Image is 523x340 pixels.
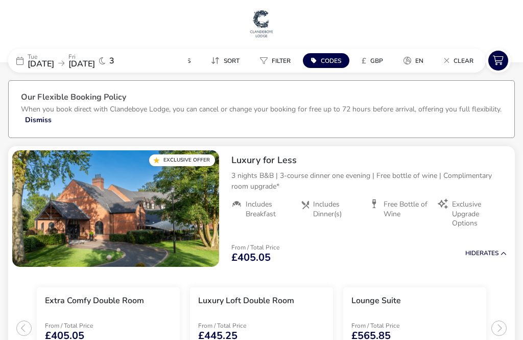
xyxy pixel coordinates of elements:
[28,58,54,70] span: [DATE]
[362,56,366,66] i: £
[454,57,473,65] span: Clear
[8,49,161,73] div: Tue[DATE]Fri[DATE]3
[25,115,52,125] button: Dismiss
[231,170,507,192] p: 3 nights B&B | 3-course dinner one evening | Free bottle of wine | Complimentary room upgrade*
[249,8,274,39] img: Main Website
[21,104,502,114] p: When you book direct with Clandeboye Lodge, you can cancel or change your booking for free up to ...
[351,296,401,306] h3: Lounge Suite
[395,53,436,68] naf-pibe-menu-bar-item: en
[68,54,95,60] p: Fri
[321,57,341,65] span: Codes
[395,53,432,68] button: en
[224,57,240,65] span: Sort
[231,253,271,263] span: £405.05
[12,150,219,267] swiper-slide: 1 / 1
[231,244,279,251] p: From / Total Price
[252,53,299,68] button: Filter
[353,53,395,68] naf-pibe-menu-bar-item: £GBP
[272,57,291,65] span: Filter
[246,200,292,218] span: Includes Breakfast
[28,54,54,60] p: Tue
[313,200,361,218] span: Includes Dinner(s)
[303,53,349,68] button: Codes
[45,323,132,329] p: From / Total Price
[68,58,95,70] span: [DATE]
[198,296,294,306] h3: Luxury Loft Double Room
[436,53,486,68] naf-pibe-menu-bar-item: Clear
[384,200,430,218] span: Free Bottle of Wine
[223,146,515,236] div: Luxury for Less3 nights B&B | 3-course dinner one evening | Free bottle of wine | Complimentary r...
[370,57,383,65] span: GBP
[231,154,507,166] h2: Luxury for Less
[415,57,423,65] span: en
[252,53,303,68] naf-pibe-menu-bar-item: Filter
[452,200,498,228] span: Exclusive Upgrade Options
[303,53,353,68] naf-pibe-menu-bar-item: Codes
[436,53,482,68] button: Clear
[109,57,114,65] span: 3
[198,323,286,329] p: From / Total Price
[465,250,507,257] button: HideRates
[149,154,215,166] div: Exclusive Offer
[351,323,439,329] p: From / Total Price
[353,53,391,68] button: £GBP
[203,53,248,68] button: Sort
[203,53,252,68] naf-pibe-menu-bar-item: Sort
[465,249,480,257] span: Hide
[21,93,502,104] h3: Our Flexible Booking Policy
[45,296,144,306] h3: Extra Comfy Double Room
